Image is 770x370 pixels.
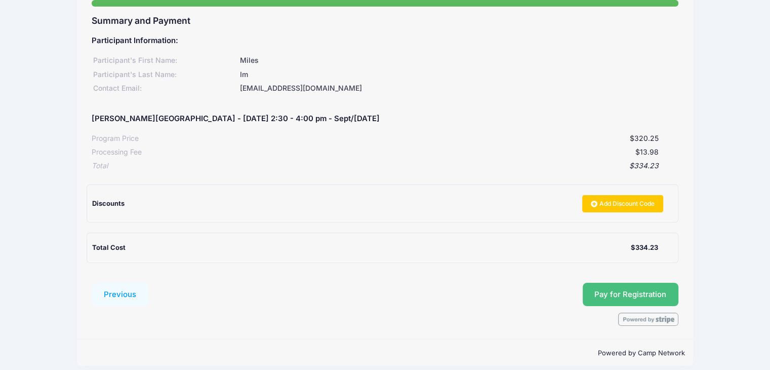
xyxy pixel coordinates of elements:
div: Processing Fee [92,147,142,158]
span: $320.25 [630,134,659,142]
div: $334.23 [631,243,658,253]
div: Miles [238,55,678,66]
button: Pay for Registration [583,283,679,306]
div: Participant's First Name: [92,55,238,66]
p: Powered by Camp Network [85,348,685,358]
div: Program Price [92,133,139,144]
div: [EMAIL_ADDRESS][DOMAIN_NAME] [238,83,678,94]
div: Participant's Last Name: [92,69,238,80]
div: Im [238,69,678,80]
div: $13.98 [142,147,659,158]
div: $334.23 [108,161,659,171]
h3: Summary and Payment [92,15,678,26]
div: Total Cost [92,243,631,253]
div: Contact Email: [92,83,238,94]
span: Discounts [92,199,125,207]
a: Add Discount Code [582,195,663,212]
span: Pay for Registration [594,290,666,299]
h5: [PERSON_NAME][GEOGRAPHIC_DATA] - [DATE] 2:30 - 4:00 pm - Sept/[DATE] [92,115,380,124]
button: Previous [92,283,148,306]
h5: Participant Information: [92,36,678,46]
div: Total [92,161,108,171]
